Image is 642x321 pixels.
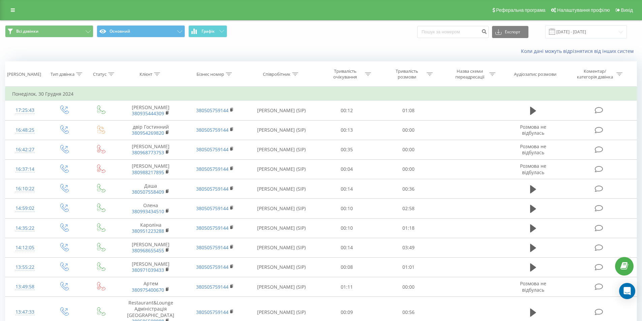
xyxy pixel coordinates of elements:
[119,238,183,257] td: [PERSON_NAME]
[575,68,615,80] div: Коментар/категорія дзвінка
[132,110,164,117] a: 380935444309
[12,280,38,293] div: 13:49:58
[327,68,363,80] div: Тривалість очікування
[132,130,164,136] a: 380954269820
[378,159,439,179] td: 00:00
[119,120,183,140] td: двір Гостинний
[316,140,378,159] td: 00:35
[196,186,228,192] a: 380505759144
[316,120,378,140] td: 00:13
[520,280,546,293] span: Розмова не відбулась
[316,199,378,218] td: 00:10
[140,71,152,77] div: Клієнт
[132,189,164,195] a: 380507558409
[196,205,228,212] a: 380505759144
[12,202,38,215] div: 14:59:02
[12,163,38,176] div: 16:37:14
[520,143,546,156] span: Розмова не відбулась
[132,247,164,254] a: 380968655455
[316,277,378,297] td: 01:11
[119,140,183,159] td: [PERSON_NAME]
[378,277,439,297] td: 00:00
[12,222,38,235] div: 14:35:22
[119,199,183,218] td: Олена
[316,101,378,120] td: 00:12
[51,71,74,77] div: Тип дзвінка
[263,71,291,77] div: Співробітник
[619,283,635,299] div: Open Intercom Messenger
[378,101,439,120] td: 01:08
[316,257,378,277] td: 00:08
[119,218,183,238] td: Кароліна
[132,208,164,215] a: 380993434510
[247,179,316,199] td: [PERSON_NAME] (SIP)
[378,179,439,199] td: 00:36
[378,238,439,257] td: 03:49
[247,199,316,218] td: [PERSON_NAME] (SIP)
[196,127,228,133] a: 380505759144
[196,284,228,290] a: 380505759144
[247,218,316,238] td: [PERSON_NAME] (SIP)
[12,306,38,319] div: 13:47:33
[316,159,378,179] td: 00:04
[97,25,185,37] button: Основний
[247,238,316,257] td: [PERSON_NAME] (SIP)
[196,244,228,251] a: 380505759144
[247,159,316,179] td: [PERSON_NAME] (SIP)
[12,104,38,117] div: 17:25:43
[132,149,164,156] a: 380968773753
[7,71,41,77] div: [PERSON_NAME]
[16,29,38,34] span: Всі дзвінки
[247,101,316,120] td: [PERSON_NAME] (SIP)
[378,140,439,159] td: 00:00
[378,218,439,238] td: 01:18
[196,309,228,315] a: 380505759144
[132,228,164,234] a: 380951223288
[12,241,38,254] div: 14:12:05
[492,26,528,38] button: Експорт
[316,218,378,238] td: 00:10
[196,264,228,270] a: 380505759144
[188,25,227,37] button: Графік
[12,261,38,274] div: 13:55:22
[119,159,183,179] td: [PERSON_NAME]
[557,7,610,13] span: Налаштування профілю
[247,257,316,277] td: [PERSON_NAME] (SIP)
[378,257,439,277] td: 01:01
[389,68,425,80] div: Тривалість розмови
[119,101,183,120] td: [PERSON_NAME]
[378,120,439,140] td: 00:00
[621,7,633,13] span: Вихід
[520,163,546,175] span: Розмова не відбулась
[196,71,224,77] div: Бізнес номер
[132,169,164,175] a: 380988217895
[12,182,38,195] div: 16:10:22
[202,29,215,34] span: Графік
[378,199,439,218] td: 02:58
[12,124,38,137] div: 16:48:25
[316,179,378,199] td: 00:14
[93,71,106,77] div: Статус
[196,107,228,114] a: 380505759144
[247,140,316,159] td: [PERSON_NAME] (SIP)
[132,287,164,293] a: 380975400670
[514,71,556,77] div: Аудіозапис розмови
[119,257,183,277] td: [PERSON_NAME]
[119,277,183,297] td: Артем
[132,267,164,273] a: 380971039433
[417,26,489,38] input: Пошук за номером
[196,146,228,153] a: 380505759144
[5,25,93,37] button: Всі дзвінки
[12,143,38,156] div: 16:42:27
[247,120,316,140] td: [PERSON_NAME] (SIP)
[5,87,637,101] td: Понеділок, 30 Грудня 2024
[520,124,546,136] span: Розмова не відбулась
[196,225,228,231] a: 380505759144
[452,68,488,80] div: Назва схеми переадресації
[521,48,637,54] a: Коли дані можуть відрізнятися вiд інших систем
[316,238,378,257] td: 00:14
[496,7,546,13] span: Реферальна програма
[247,277,316,297] td: [PERSON_NAME] (SIP)
[119,179,183,199] td: Даша
[196,166,228,172] a: 380505759144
